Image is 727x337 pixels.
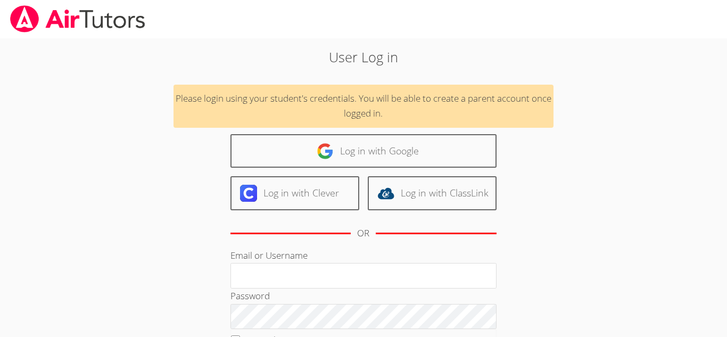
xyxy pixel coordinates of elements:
div: Please login using your student's credentials. You will be able to create a parent account once l... [174,85,553,128]
a: Log in with Clever [230,176,359,210]
label: Password [230,290,270,302]
img: airtutors_banner-c4298cdbf04f3fff15de1276eac7730deb9818008684d7c2e4769d2f7ddbe033.png [9,5,146,32]
img: google-logo-50288ca7cdecda66e5e0955fdab243c47b7ad437acaf1139b6f446037453330a.svg [317,143,334,160]
a: Log in with ClassLink [368,176,497,210]
div: OR [357,226,369,241]
img: clever-logo-6eab21bc6e7a338710f1a6ff85c0baf02591cd810cc4098c63d3a4b26e2feb20.svg [240,185,257,202]
a: Log in with Google [230,134,497,168]
label: Email or Username [230,249,308,261]
img: classlink-logo-d6bb404cc1216ec64c9a2012d9dc4662098be43eaf13dc465df04b49fa7ab582.svg [377,185,394,202]
h2: User Log in [167,47,560,67]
